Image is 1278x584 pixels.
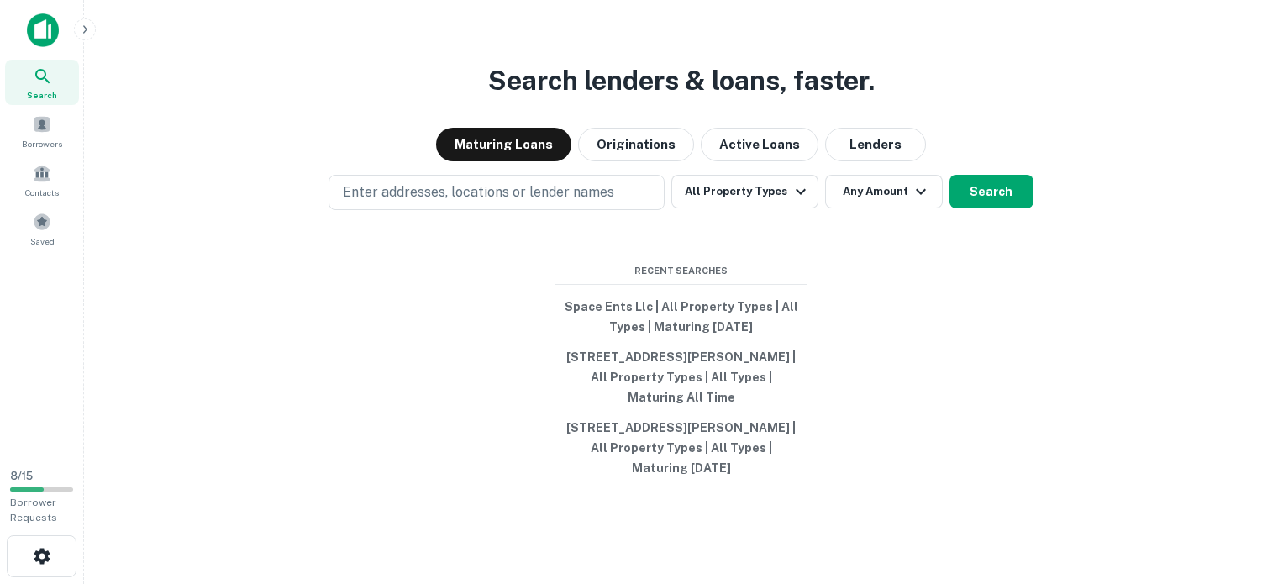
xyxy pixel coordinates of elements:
[701,128,818,161] button: Active Loans
[555,264,807,278] span: Recent Searches
[329,175,665,210] button: Enter addresses, locations or lender names
[5,60,79,105] a: Search
[671,175,818,208] button: All Property Types
[10,470,33,482] span: 8 / 15
[5,206,79,251] a: Saved
[1194,450,1278,530] iframe: Chat Widget
[30,234,55,248] span: Saved
[27,88,57,102] span: Search
[555,292,807,342] button: Space Ents Llc | All Property Types | All Types | Maturing [DATE]
[10,497,57,523] span: Borrower Requests
[825,175,943,208] button: Any Amount
[578,128,694,161] button: Originations
[555,413,807,483] button: [STREET_ADDRESS][PERSON_NAME] | All Property Types | All Types | Maturing [DATE]
[27,13,59,47] img: capitalize-icon.png
[488,61,875,101] h3: Search lenders & loans, faster.
[25,186,59,199] span: Contacts
[22,137,62,150] span: Borrowers
[825,128,926,161] button: Lenders
[5,108,79,154] a: Borrowers
[343,182,614,203] p: Enter addresses, locations or lender names
[5,157,79,203] a: Contacts
[555,342,807,413] button: [STREET_ADDRESS][PERSON_NAME] | All Property Types | All Types | Maturing All Time
[949,175,1033,208] button: Search
[436,128,571,161] button: Maturing Loans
